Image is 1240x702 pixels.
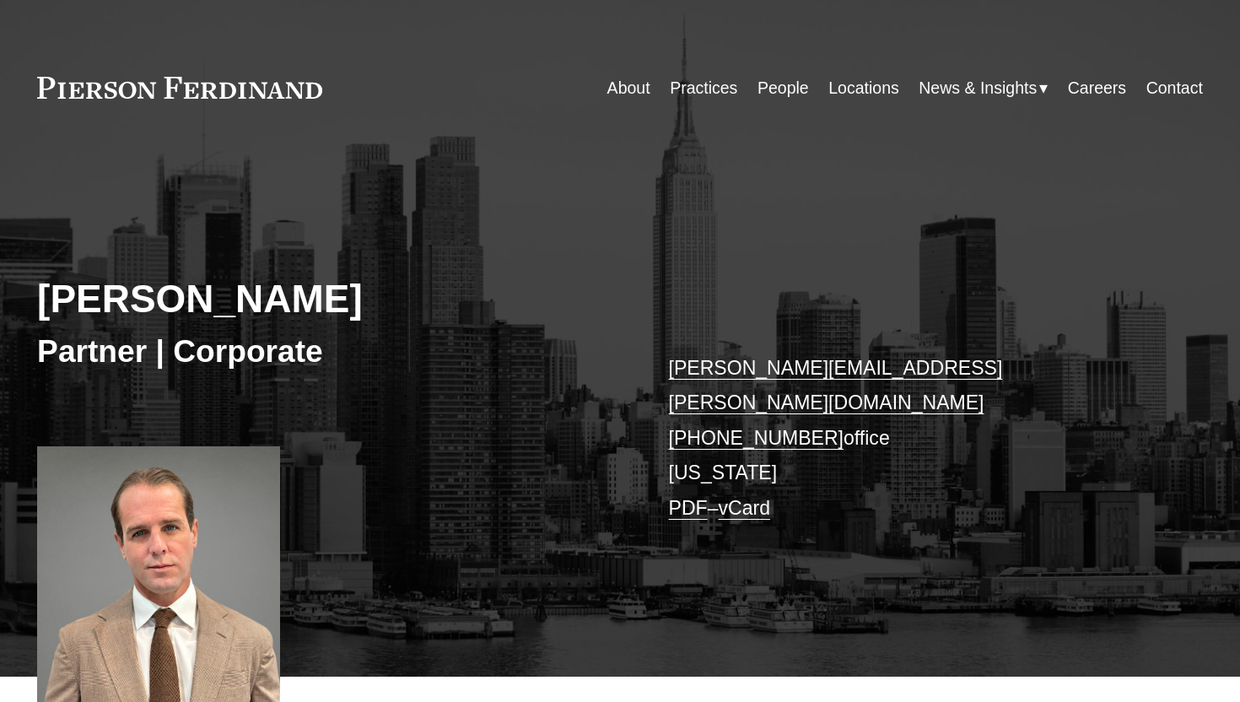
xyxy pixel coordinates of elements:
a: PDF [669,497,708,519]
p: office [US_STATE] – [669,351,1155,526]
a: About [607,72,650,105]
a: [PHONE_NUMBER] [669,427,844,449]
a: [PERSON_NAME][EMAIL_ADDRESS][PERSON_NAME][DOMAIN_NAME] [669,357,1003,414]
a: People [757,72,809,105]
a: Practices [670,72,737,105]
span: News & Insights [919,73,1037,103]
a: Careers [1068,72,1126,105]
a: Locations [828,72,899,105]
h2: [PERSON_NAME] [37,276,620,323]
h3: Partner | Corporate [37,332,620,370]
a: Contact [1146,72,1203,105]
a: vCard [719,497,770,519]
a: folder dropdown [919,72,1048,105]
